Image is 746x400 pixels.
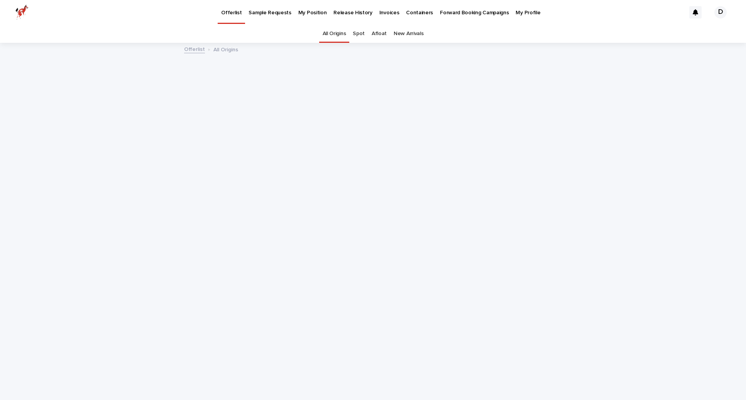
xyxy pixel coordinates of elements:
a: Afloat [372,25,387,43]
a: New Arrivals [394,25,423,43]
img: zttTXibQQrCfv9chImQE [15,5,29,20]
a: Offerlist [184,44,205,53]
div: D [714,6,727,19]
a: Spot [353,25,365,43]
p: All Origins [213,45,238,53]
a: All Origins [323,25,346,43]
